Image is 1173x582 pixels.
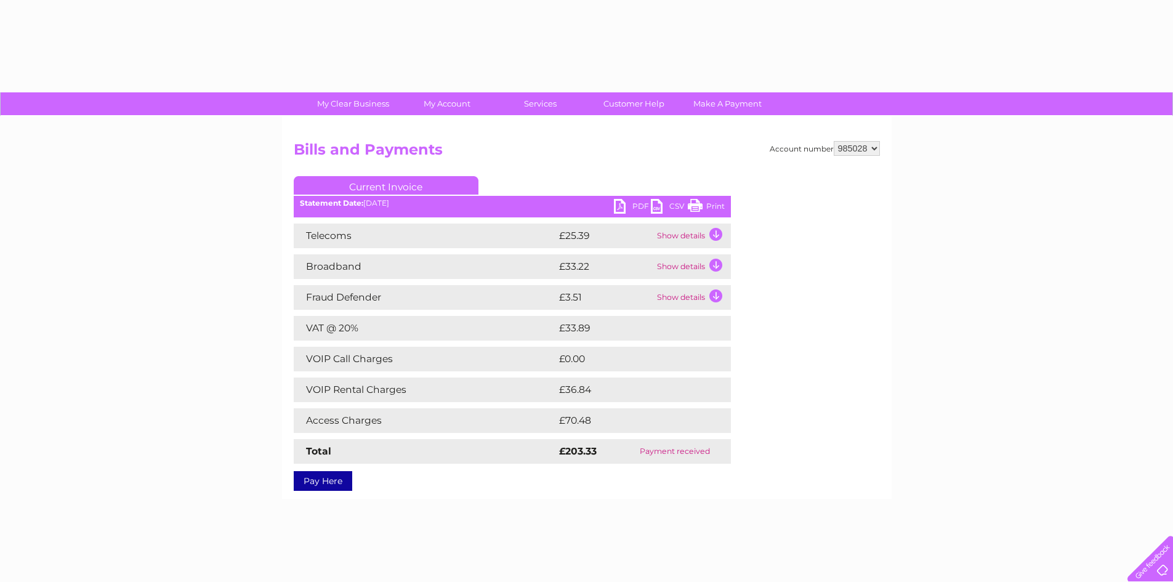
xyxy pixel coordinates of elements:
td: VAT @ 20% [294,316,556,341]
a: Make A Payment [677,92,778,115]
td: Show details [654,224,731,248]
td: Payment received [619,439,731,464]
a: Services [490,92,591,115]
div: [DATE] [294,199,731,208]
a: Current Invoice [294,176,478,195]
td: £3.51 [556,285,654,310]
td: VOIP Call Charges [294,347,556,371]
td: £33.89 [556,316,706,341]
a: Print [688,199,725,217]
h2: Bills and Payments [294,141,880,164]
td: £25.39 [556,224,654,248]
td: Telecoms [294,224,556,248]
a: Customer Help [583,92,685,115]
a: My Clear Business [302,92,404,115]
strong: £203.33 [559,445,597,457]
strong: Total [306,445,331,457]
a: Pay Here [294,471,352,491]
b: Statement Date: [300,198,363,208]
td: £0.00 [556,347,703,371]
td: Show details [654,285,731,310]
td: Access Charges [294,408,556,433]
a: My Account [396,92,498,115]
a: CSV [651,199,688,217]
td: £33.22 [556,254,654,279]
td: Fraud Defender [294,285,556,310]
td: Show details [654,254,731,279]
a: PDF [614,199,651,217]
td: £70.48 [556,408,707,433]
div: Account number [770,141,880,156]
td: VOIP Rental Charges [294,378,556,402]
td: £36.84 [556,378,707,402]
td: Broadband [294,254,556,279]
